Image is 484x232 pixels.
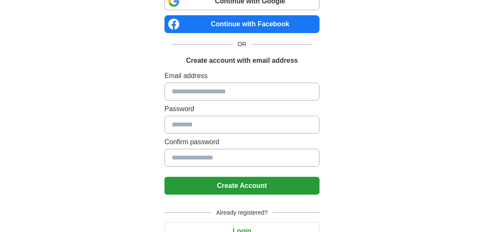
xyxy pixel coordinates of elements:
[211,208,273,217] span: Already registered?
[164,137,320,147] label: Confirm password
[164,15,320,33] a: Continue with Facebook
[164,177,320,195] button: Create Account
[232,40,252,49] span: OR
[164,71,320,81] label: Email address
[164,104,320,114] label: Password
[186,56,298,66] h1: Create account with email address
